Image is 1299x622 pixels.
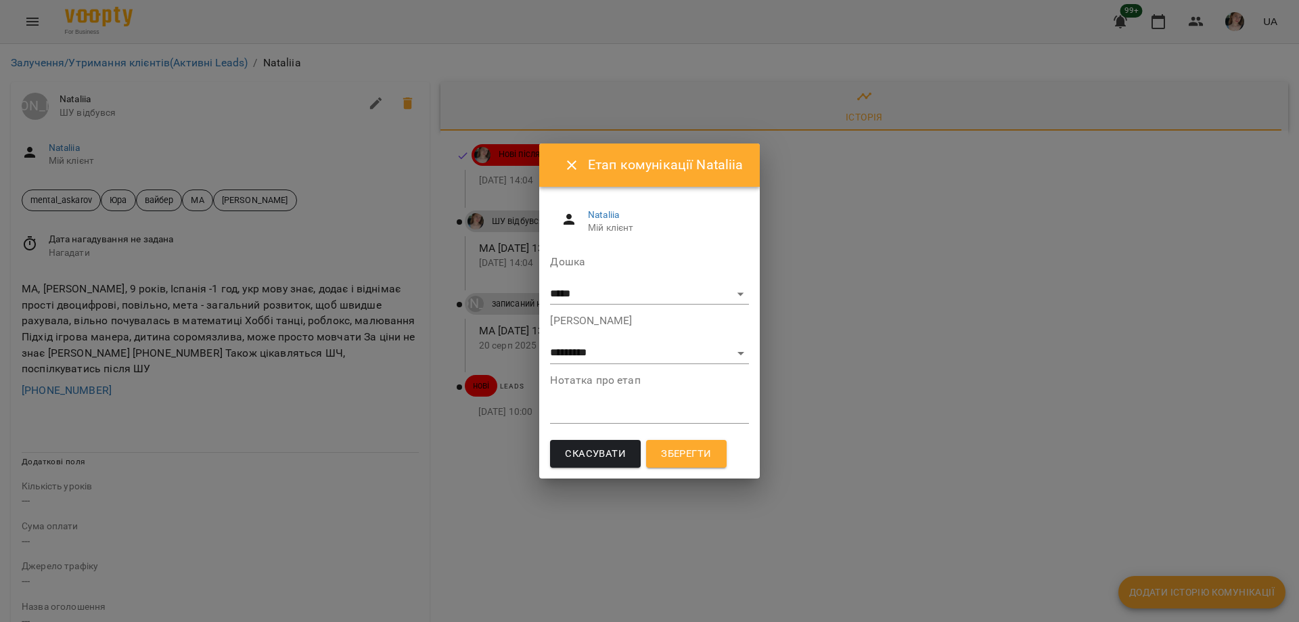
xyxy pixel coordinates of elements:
[661,445,711,463] span: Зберегти
[646,440,726,468] button: Зберегти
[588,221,738,235] span: Мій клієнт
[550,315,748,326] label: [PERSON_NAME]
[565,445,626,463] span: Скасувати
[550,257,748,267] label: Дошка
[555,149,588,181] button: Close
[550,375,748,386] label: Нотатка про етап
[588,209,619,220] a: Nataliia
[550,440,641,468] button: Скасувати
[588,154,744,175] h6: Етап комунікації Nataliia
